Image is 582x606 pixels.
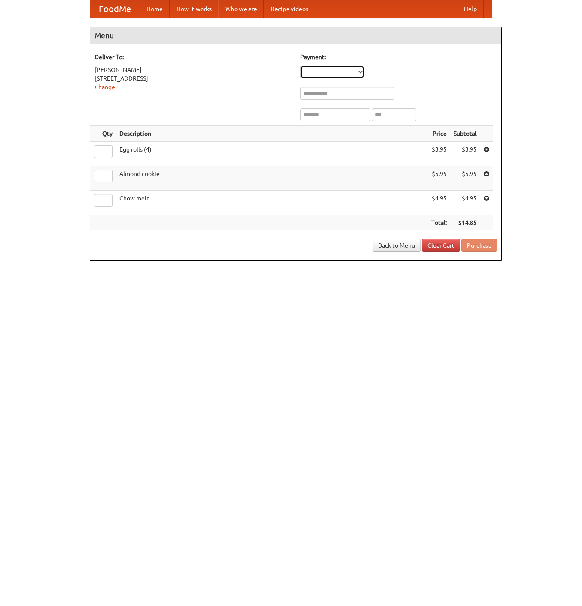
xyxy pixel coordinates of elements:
td: $3.95 [450,142,480,166]
div: [STREET_ADDRESS] [95,74,292,83]
td: $4.95 [428,191,450,215]
h4: Menu [90,27,501,44]
div: [PERSON_NAME] [95,66,292,74]
td: Chow mein [116,191,428,215]
td: Almond cookie [116,166,428,191]
a: Clear Cart [422,239,460,252]
td: $3.95 [428,142,450,166]
th: Qty [90,126,116,142]
th: Subtotal [450,126,480,142]
th: Price [428,126,450,142]
td: Egg rolls (4) [116,142,428,166]
a: Recipe videos [264,0,315,18]
a: FoodMe [90,0,140,18]
td: $4.95 [450,191,480,215]
td: $5.95 [428,166,450,191]
a: Help [457,0,484,18]
a: Back to Menu [373,239,421,252]
a: Home [140,0,170,18]
a: Change [95,84,115,90]
th: Total: [428,215,450,231]
h5: Deliver To: [95,53,292,61]
a: Who we are [218,0,264,18]
button: Purchase [461,239,497,252]
th: Description [116,126,428,142]
a: How it works [170,0,218,18]
td: $5.95 [450,166,480,191]
h5: Payment: [300,53,497,61]
th: $14.85 [450,215,480,231]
